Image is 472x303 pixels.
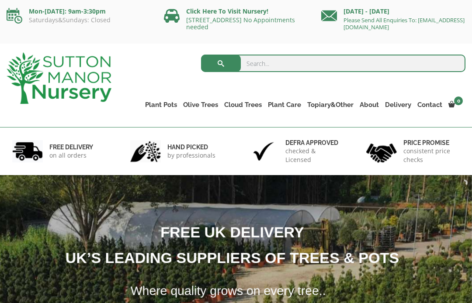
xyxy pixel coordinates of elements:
[7,52,111,104] img: logo
[167,151,215,160] p: by professionals
[221,99,265,111] a: Cloud Trees
[49,143,93,151] h6: FREE DELIVERY
[12,140,43,162] img: 1.jpg
[180,99,221,111] a: Olive Trees
[201,55,465,72] input: Search...
[130,140,161,162] img: 2.jpg
[366,138,397,165] img: 4.jpg
[265,99,304,111] a: Plant Care
[357,99,382,111] a: About
[49,151,93,160] p: on all orders
[304,99,357,111] a: Topiary&Other
[285,147,342,164] p: checked & Licensed
[382,99,414,111] a: Delivery
[7,17,151,24] p: Saturdays&Sundays: Closed
[321,6,465,17] p: [DATE] - [DATE]
[142,99,180,111] a: Plant Pots
[445,99,465,111] a: 0
[414,99,445,111] a: Contact
[248,140,279,162] img: 3.jpg
[285,139,342,147] h6: Defra approved
[454,96,463,105] span: 0
[344,16,465,31] a: Please Send All Enquiries To: [EMAIL_ADDRESS][DOMAIN_NAME]
[403,147,460,164] p: consistent price checks
[186,7,268,15] a: Click Here To Visit Nursery!
[403,139,460,147] h6: Price promise
[186,16,295,31] a: [STREET_ADDRESS] No Appointments needed
[7,6,151,17] p: Mon-[DATE]: 9am-3:30pm
[167,143,215,151] h6: hand picked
